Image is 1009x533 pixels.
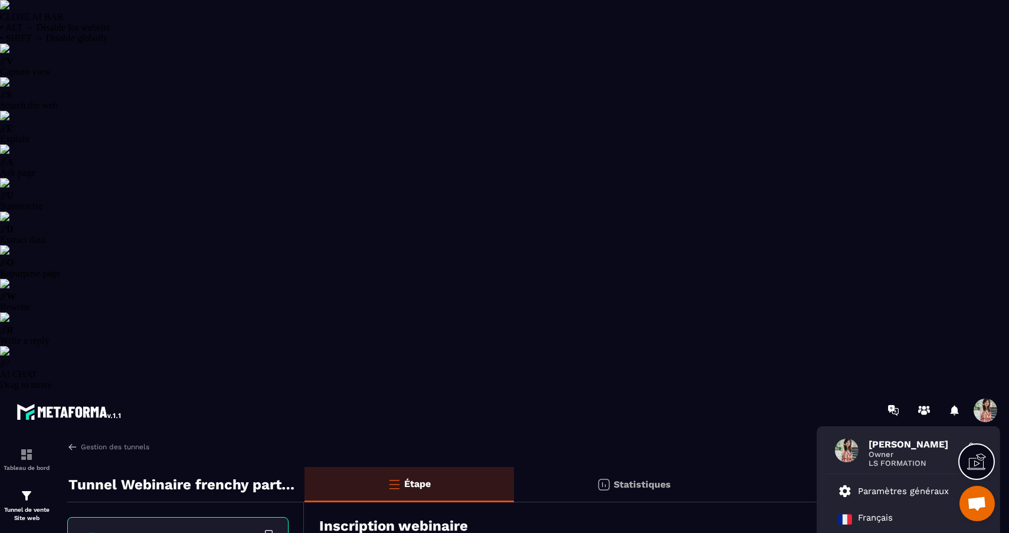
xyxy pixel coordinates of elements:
img: formation [19,489,34,503]
a: Paramètres généraux [838,484,949,498]
span: Owner [869,450,957,459]
a: Gestion des tunnels [67,442,149,452]
img: formation [19,448,34,462]
p: Statistiques [614,479,671,490]
span: [PERSON_NAME] [869,439,957,450]
img: arrow [67,442,78,452]
p: Tableau de bord [3,465,50,471]
span: LS FORMATION [869,459,957,468]
p: Tunnel Webinaire frenchy partners [68,473,296,496]
p: Paramètres généraux [858,486,949,496]
p: Étape [404,478,431,489]
p: Tunnel de vente Site web [3,506,50,522]
div: Ouvrir le chat [959,486,995,521]
a: formationformationTunnel de vente Site web [3,480,50,531]
img: bars-o.4a397970.svg [387,477,401,491]
img: logo [17,401,123,422]
a: formationformationTableau de bord [3,439,50,480]
p: Français [858,512,893,527]
img: stats.20deebd0.svg [597,478,611,492]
